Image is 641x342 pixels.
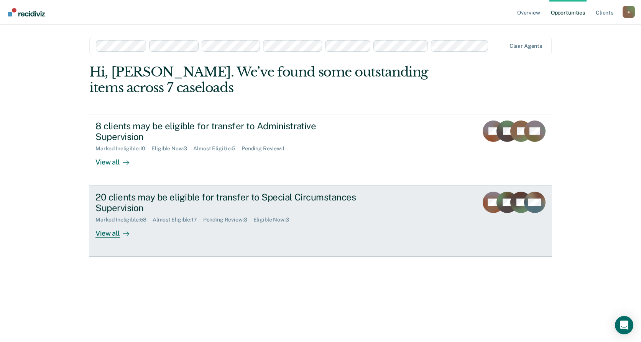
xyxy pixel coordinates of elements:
[95,152,138,167] div: View all
[89,186,552,257] a: 20 clients may be eligible for transfer to Special Circumstances SupervisionMarked Ineligible:58A...
[510,43,542,49] div: Clear agents
[8,8,45,16] img: Recidiviz
[89,64,459,96] div: Hi, [PERSON_NAME]. We’ve found some outstanding items across 7 caseloads
[253,217,295,223] div: Eligible Now : 3
[193,145,242,152] div: Almost Eligible : 5
[95,145,151,152] div: Marked Ineligible : 10
[95,192,365,214] div: 20 clients may be eligible for transfer to Special Circumstances Supervision
[151,145,193,152] div: Eligible Now : 3
[242,145,291,152] div: Pending Review : 1
[203,217,253,223] div: Pending Review : 3
[95,223,138,238] div: View all
[623,6,635,18] button: Profile dropdown button
[89,114,552,186] a: 8 clients may be eligible for transfer to Administrative SupervisionMarked Ineligible:10Eligible ...
[153,217,203,223] div: Almost Eligible : 17
[95,121,365,143] div: 8 clients may be eligible for transfer to Administrative Supervision
[615,316,633,334] div: Open Intercom Messenger
[95,217,153,223] div: Marked Ineligible : 58
[623,6,635,18] div: e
